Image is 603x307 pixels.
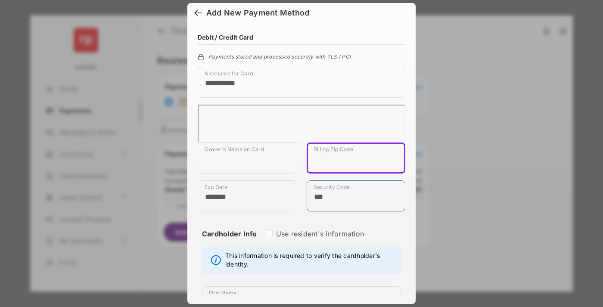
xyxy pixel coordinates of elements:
label: Use resident's information [276,229,364,238]
span: This information is required to verify the cardholder's identity. [225,251,396,269]
strong: Cardholder Info [202,229,257,254]
div: Payments stored and processed securely with TLS / PCI [198,52,405,60]
iframe: Credit card field [198,105,405,143]
div: Add New Payment Method [206,8,309,18]
h4: Debit / Credit Card [198,34,254,41]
